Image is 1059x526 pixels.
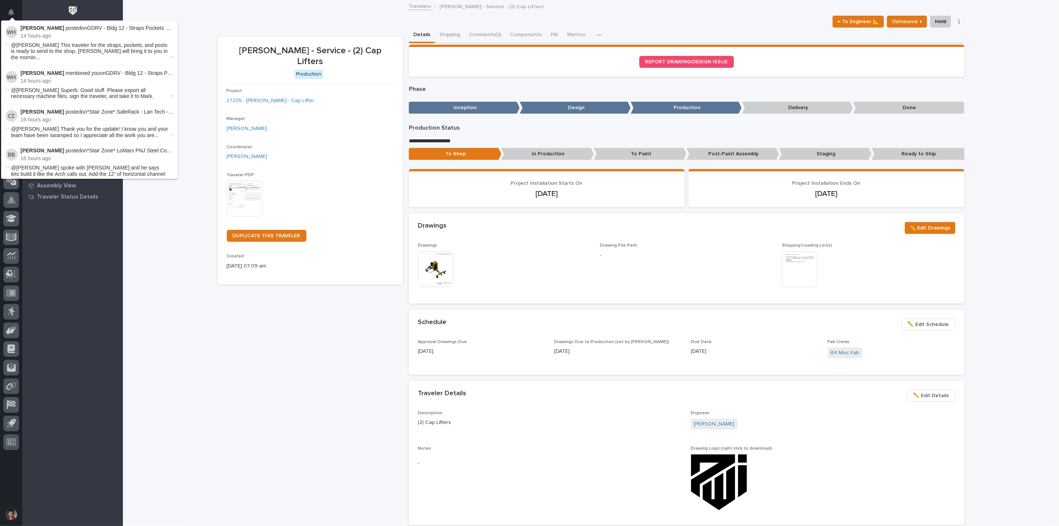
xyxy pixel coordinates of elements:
[409,28,435,43] button: Details
[563,28,590,43] button: Metrics
[20,148,174,154] p: posted on :
[506,28,546,43] button: Components
[501,148,594,160] p: In Production
[20,25,64,31] strong: [PERSON_NAME]
[913,391,949,400] span: ✏️ Edit Details
[409,124,964,131] p: Production Status
[639,56,734,68] a: REPORT DRAWING/DESIGN ISSUE
[645,59,728,64] span: REPORT DRAWING/DESIGN ISSUE
[227,117,245,121] span: Manager
[935,17,946,26] span: Hold
[439,2,544,10] p: [PERSON_NAME] - Service - (2) Cap Lifters
[697,189,955,198] p: [DATE]
[37,183,76,189] p: Assembly View
[20,25,174,31] p: posted on :
[782,243,832,248] span: Shipping/Loading List(s)
[418,419,682,427] p: (2) Cap Lifters
[20,33,174,39] p: 14 hours ago
[418,446,431,451] span: Notes
[905,222,955,234] button: ✏️ Edit Drawings
[694,420,735,428] a: [PERSON_NAME]
[11,42,168,61] span: @[PERSON_NAME] This traveler for the straps, pockets, and posts is ready to send to the shop. [PE...
[594,148,687,160] p: To Paint
[227,254,244,259] span: Created
[600,243,637,248] span: Drawing File Path
[511,181,583,186] span: Project Installation Starts On
[11,87,154,99] span: @[PERSON_NAME] Superb. Good stuff. Please export all necessary machine files, sign the traveler, ...
[409,86,964,93] p: Phase
[87,25,215,31] a: GDRV - Bldg 12 - Straps Pockets & Posts (Jayco Style)
[227,145,252,149] span: Coordinator
[66,4,80,18] img: Workspace Logo
[409,102,520,114] p: Inception
[20,148,64,153] strong: [PERSON_NAME]
[831,349,859,357] a: B4 Misc Fab
[872,148,964,160] p: Ready to Ship
[554,348,682,355] p: [DATE]
[418,348,546,355] p: [DATE]
[691,446,772,451] span: Drawing Logo (right-click to download)
[828,340,850,344] span: Fab Crews
[742,102,853,114] p: Delivery
[87,148,221,153] a: *Stair Zone* LoMars PNJ Steel Construction - Main - Stair
[11,126,168,139] span: @[PERSON_NAME] Thank you for the update! I know you and your team have been swamped so I apprecia...
[418,189,676,198] p: [DATE]
[6,26,18,38] img: Weston Hochstetler
[833,16,884,28] button: ← To Engineer 📐
[600,251,601,259] p: -
[227,230,306,242] a: DUPLICATE THIS TRAVELER
[418,340,467,344] span: Approval Drawings Due
[37,194,98,200] p: Traveler Status Details
[631,102,742,114] p: Production
[6,110,18,122] img: Cole Ziegler
[106,70,234,76] a: GDRV - Bldg 12 - Straps Pockets & Posts (Jayco Style)
[901,319,955,330] button: ✏️ Edit Schedule
[418,390,466,398] h2: Traveler Details
[87,109,180,115] a: *Stair Zone* SafeRack - Lan Tech - Stair
[691,348,819,355] p: [DATE]
[907,390,955,402] button: ✏️ Edit Details
[546,28,563,43] button: FAI
[227,153,267,161] a: [PERSON_NAME]
[3,507,19,522] button: users-avatar
[418,222,446,230] h2: Drawings
[464,28,506,43] button: Comments (2)
[930,16,951,28] button: Hold
[227,45,394,67] p: [PERSON_NAME] - Service - (2) Cap Lifters
[418,460,682,468] p: -
[837,17,879,26] span: ← To Engineer 📐
[3,4,19,20] button: Notifications
[233,233,300,238] span: DUPLICATE THIS TRAVELER
[227,89,242,93] span: Project
[691,340,712,344] span: Due Date
[853,102,964,114] p: Done
[887,16,927,28] button: Outsource ↑
[687,148,779,160] p: Post-Paint Assembly
[9,9,19,21] div: Notifications
[227,125,267,133] a: [PERSON_NAME]
[418,243,437,248] span: Drawings
[20,117,174,123] p: 16 hours ago
[6,149,18,161] img: Brian Bontrager
[20,109,174,115] p: posted on :
[227,97,315,105] a: 27205 - [PERSON_NAME] - Cap Lifter
[295,70,323,79] div: Production
[20,155,174,162] p: 16 hours ago
[520,102,631,114] p: Design
[409,148,502,160] p: To Shop
[908,320,949,329] span: ✏️ Edit Schedule
[408,1,431,10] a: Travelers
[691,454,747,510] img: z6z8WPUxHSvLB7qF_RWOQnx7mAFw0V0JziHN-J3eQa4
[792,181,861,186] span: Project Installation Ends On
[435,28,464,43] button: Shipping
[418,319,446,327] h2: Schedule
[22,180,123,191] a: Assembly View
[20,70,64,76] strong: [PERSON_NAME]
[11,165,168,183] span: @[PERSON_NAME] spoke with [PERSON_NAME] and he says lets build it like the Arch calls out. Add th...
[20,109,64,115] strong: [PERSON_NAME]
[22,191,123,202] a: Traveler Status Details
[227,262,394,270] p: [DATE] 07:09 am
[910,224,951,232] span: ✏️ Edit Drawings
[418,411,442,415] span: Description
[691,411,710,415] span: Engineer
